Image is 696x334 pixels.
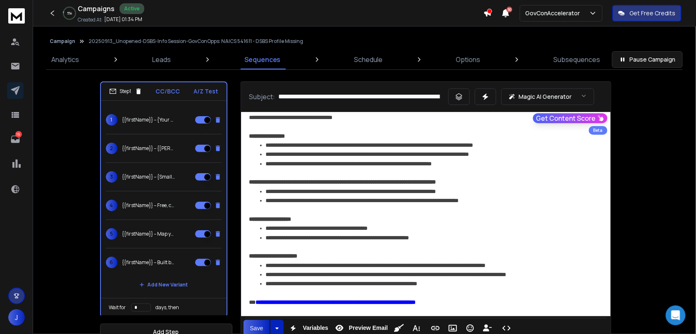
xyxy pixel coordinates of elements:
[46,50,84,69] a: Analytics
[239,50,286,69] a: Sequences
[666,305,686,325] div: Open Intercom Messenger
[122,145,175,152] p: {{firstName}} – {[PERSON_NAME] registered, but invisible in DSBS searches?|[PERSON_NAME] register...
[244,55,281,64] p: Sequences
[106,228,117,240] span: 5
[152,55,171,64] p: Leads
[106,171,117,183] span: 3
[88,38,303,45] p: 20250913_Unopened-DSBS-Info Session-GovConOpps: NAICS 541611 - DSBS Profile Missing
[78,4,115,14] h1: Campaigns
[106,143,117,154] span: 2
[106,257,117,268] span: 6
[301,324,330,332] span: Variables
[612,5,682,21] button: Get Free Credits
[589,126,608,135] div: Beta
[7,131,24,148] a: 15
[100,81,227,317] li: Step1CC/BCCA/Z Test1{{firstName}} – {Your DSBS profile isn’t findable|Your DSBS profile isn’t sho...
[122,174,175,180] p: {{firstName}} – {Small-dollar|Quick-turn|Low-value} buys go first - {empty DSBS|a blank DSBS} {co...
[15,131,22,138] p: 15
[507,7,512,12] span: 50
[122,231,175,237] p: {{firstName}} – Map your fastest federal wins (Micro-Purchase, SAP, Set-Asides) — {free plan|comp...
[347,324,390,332] span: Preview Email
[612,51,683,68] button: Pause Campaign
[120,3,144,14] div: Active
[519,93,572,101] p: Magic AI Generator
[8,8,25,24] img: logo
[122,259,175,266] p: {{firstName}} – Built by a {Senior Analyst|Senior Federal Data Analyst} and retired DHS HCA—your ...
[533,113,608,123] button: Get Content Score
[106,114,117,126] span: 1
[249,92,275,102] p: Subject:
[122,202,175,209] p: {{firstName}} – Free, custom {1-hour|60-minute} federal contracting plan for {{Company}}
[525,9,584,17] p: GovConAccelerator
[51,55,79,64] p: Analytics
[106,200,117,211] span: 4
[50,38,75,45] button: Campaign
[349,50,387,69] a: Schedule
[194,87,218,95] p: A/Z Test
[147,50,176,69] a: Leads
[109,304,126,311] p: Wait for
[78,17,103,23] p: Created At:
[156,304,179,311] p: days, then
[451,50,486,69] a: Options
[109,88,142,95] div: Step 1
[501,88,594,105] button: Magic AI Generator
[122,117,175,123] p: {{firstName}} – {Your DSBS profile isn’t findable|Your DSBS profile isn’t showing up|Your DSBS pr...
[67,11,72,16] p: 5 %
[156,87,180,95] p: CC/BCC
[630,9,676,17] p: Get Free Credits
[8,309,25,326] button: J
[554,55,600,64] p: Subsequences
[549,50,605,69] a: Subsequences
[133,277,195,293] button: Add New Variant
[354,55,383,64] p: Schedule
[104,16,142,23] p: [DATE] 01:34 PM
[456,55,481,64] p: Options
